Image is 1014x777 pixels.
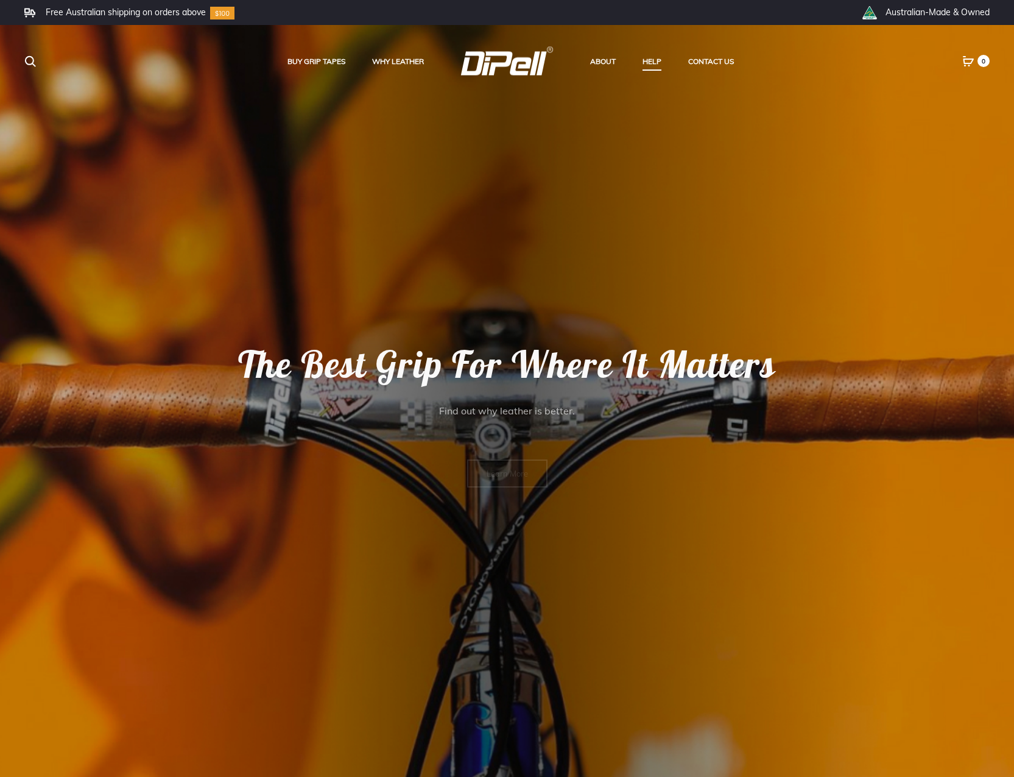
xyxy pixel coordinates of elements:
[287,54,345,69] a: Buy Grip Tapes
[467,459,547,488] a: Learn More
[130,341,885,387] rs-layer: The Best Grip For Where It Matters
[460,46,554,75] img: DiPell
[688,54,734,69] a: Contact Us
[210,7,234,20] img: Group-10.svg
[885,7,990,18] li: Australian-Made & Owned
[372,54,424,69] a: Why Leather
[643,54,661,69] a: Help
[962,55,974,66] a: 0
[977,55,990,67] span: 0
[862,6,877,20] img: th_right_icon2.png
[590,54,616,69] a: About
[24,8,35,18] img: Frame.svg
[46,7,206,18] li: Free Australian shipping on orders above
[130,400,884,421] rs-layer: Find out why leather is better.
